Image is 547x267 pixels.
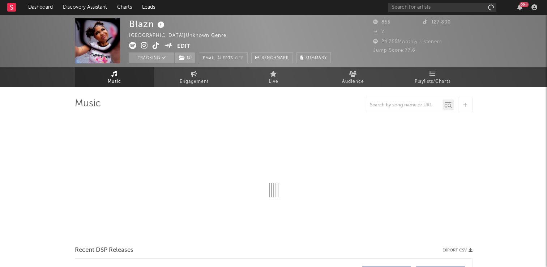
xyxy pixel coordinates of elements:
[443,248,473,253] button: Export CSV
[129,52,174,63] button: Tracking
[373,48,415,53] span: Jump Score: 77.6
[296,52,331,63] button: Summary
[108,77,121,86] span: Music
[180,77,209,86] span: Engagement
[154,67,234,87] a: Engagement
[388,3,496,12] input: Search for artists
[373,20,390,25] span: 855
[177,42,190,51] button: Edit
[423,20,450,25] span: 127,800
[517,4,522,10] button: 99+
[251,52,293,63] a: Benchmark
[75,246,133,255] span: Recent DSP Releases
[261,54,289,63] span: Benchmark
[269,77,278,86] span: Live
[235,56,244,60] em: Off
[373,30,384,34] span: 7
[174,52,196,63] span: ( 1 )
[373,39,442,44] span: 24,355 Monthly Listeners
[415,77,450,86] span: Playlists/Charts
[75,67,154,87] a: Music
[129,18,166,30] div: Blazn
[393,67,473,87] a: Playlists/Charts
[342,77,364,86] span: Audience
[520,2,529,7] div: 99 +
[234,67,313,87] a: Live
[175,52,195,63] button: (1)
[129,31,235,40] div: [GEOGRAPHIC_DATA] | Unknown Genre
[366,102,443,108] input: Search by song name or URL
[199,52,248,63] button: Email AlertsOff
[305,56,327,60] span: Summary
[313,67,393,87] a: Audience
